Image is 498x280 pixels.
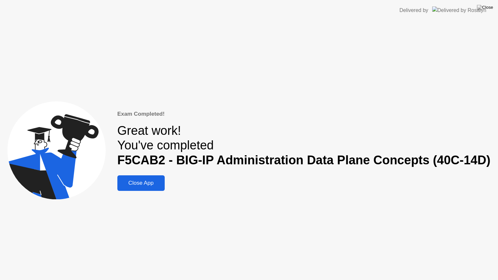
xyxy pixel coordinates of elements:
[117,153,491,167] b: F5CAB2 - BIG-IP Administration Data Plane Concepts (40C-14D)
[117,123,491,168] div: Great work! You've completed
[399,6,428,14] div: Delivered by
[119,180,163,186] div: Close App
[477,5,493,10] img: Close
[117,110,491,118] div: Exam Completed!
[432,6,486,14] img: Delivered by Rosalyn
[117,175,165,191] button: Close App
